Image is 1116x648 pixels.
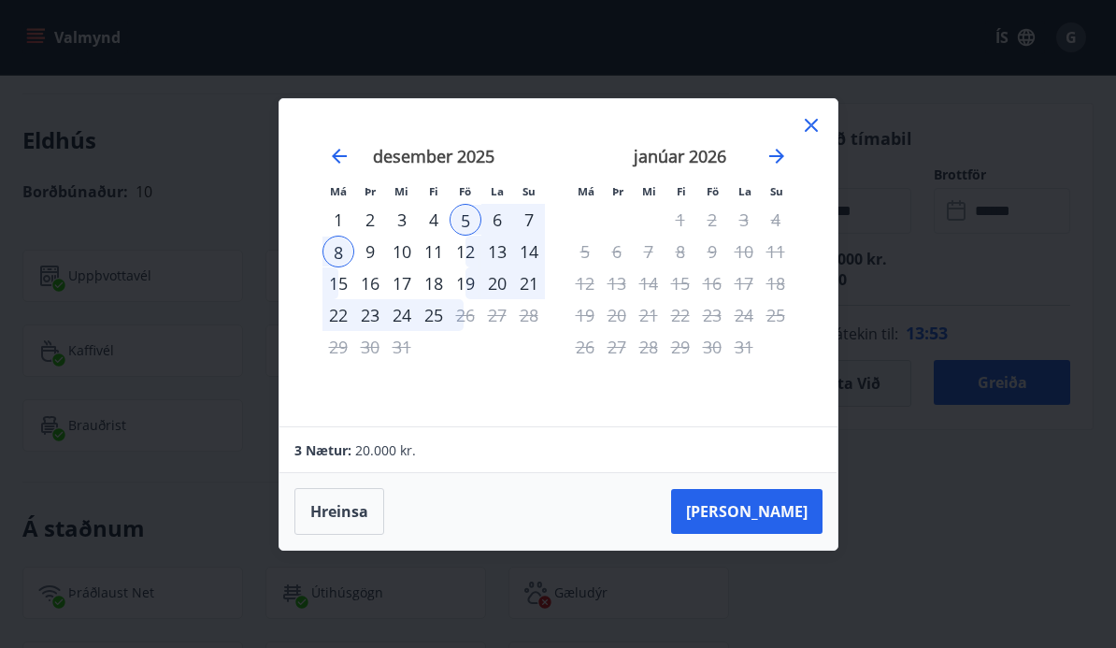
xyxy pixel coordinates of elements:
[633,267,665,299] td: Not available. miðvikudagur, 14. janúar 2026
[354,267,386,299] td: Choose þriðjudagur, 16. desember 2025 as your check-in date. It’s available.
[294,441,351,459] span: 3 Nætur:
[760,267,792,299] td: Not available. sunnudagur, 18. janúar 2026
[677,184,686,198] small: Fi
[665,267,696,299] td: Not available. fimmtudagur, 15. janúar 2026
[728,236,760,267] td: Not available. laugardagur, 10. janúar 2026
[418,299,450,331] td: Choose fimmtudagur, 25. desember 2025 as your check-in date. It’s available.
[513,204,545,236] div: 7
[418,267,450,299] div: 18
[354,299,386,331] div: 23
[418,236,450,267] div: 11
[642,184,656,198] small: Mi
[760,236,792,267] td: Not available. sunnudagur, 11. janúar 2026
[738,184,751,198] small: La
[633,299,665,331] td: Not available. miðvikudagur, 21. janúar 2026
[665,204,696,236] td: Not available. fimmtudagur, 1. janúar 2026
[322,236,354,267] div: 8
[707,184,719,198] small: Fö
[450,204,481,236] div: 5
[481,299,513,331] td: Not available. laugardagur, 27. desember 2025
[696,331,728,363] td: Not available. föstudagur, 30. janúar 2026
[481,236,513,267] td: Choose laugardagur, 13. desember 2025 as your check-in date. It’s available.
[665,236,696,267] td: Not available. fimmtudagur, 8. janúar 2026
[322,236,354,267] td: Selected as end date. mánudagur, 8. desember 2025
[671,489,823,534] button: [PERSON_NAME]
[696,236,728,267] td: Not available. föstudagur, 9. janúar 2026
[354,299,386,331] td: Choose þriðjudagur, 23. desember 2025 as your check-in date. It’s available.
[481,204,513,236] div: 6
[386,204,418,236] div: 3
[491,184,504,198] small: La
[612,184,623,198] small: Þr
[696,204,728,236] td: Not available. föstudagur, 2. janúar 2026
[394,184,408,198] small: Mi
[481,204,513,236] td: Selected. laugardagur, 6. desember 2025
[328,145,351,167] div: Move backward to switch to the previous month.
[728,331,760,363] td: Not available. laugardagur, 31. janúar 2026
[386,299,418,331] div: 24
[450,236,481,267] td: Choose föstudagur, 12. desember 2025 as your check-in date. It’s available.
[481,267,513,299] div: 20
[481,267,513,299] td: Choose laugardagur, 20. desember 2025 as your check-in date. It’s available.
[418,204,450,236] td: Choose fimmtudagur, 4. desember 2025 as your check-in date. It’s available.
[322,267,354,299] div: 15
[765,145,788,167] div: Move forward to switch to the next month.
[450,236,481,267] div: 12
[601,331,633,363] td: Not available. þriðjudagur, 27. janúar 2026
[569,331,601,363] td: Not available. mánudagur, 26. janúar 2026
[522,184,536,198] small: Su
[601,267,633,299] td: Not available. þriðjudagur, 13. janúar 2026
[450,267,481,299] div: 19
[429,184,438,198] small: Fi
[760,204,792,236] td: Not available. sunnudagur, 4. janúar 2026
[373,145,494,167] strong: desember 2025
[513,299,545,331] td: Not available. sunnudagur, 28. desember 2025
[386,267,418,299] td: Choose miðvikudagur, 17. desember 2025 as your check-in date. It’s available.
[634,145,726,167] strong: janúar 2026
[601,236,633,267] td: Not available. þriðjudagur, 6. janúar 2026
[450,299,481,331] div: Aðeins útritun í boði
[322,331,354,363] td: Not available. mánudagur, 29. desember 2025
[770,184,783,198] small: Su
[354,236,386,267] div: 9
[601,299,633,331] td: Not available. þriðjudagur, 20. janúar 2026
[513,236,545,267] td: Choose sunnudagur, 14. desember 2025 as your check-in date. It’s available.
[513,267,545,299] div: 21
[696,267,728,299] td: Not available. föstudagur, 16. janúar 2026
[354,236,386,267] td: Choose þriðjudagur, 9. desember 2025 as your check-in date. It’s available.
[513,236,545,267] div: 14
[302,122,815,404] div: Calendar
[633,236,665,267] td: Not available. miðvikudagur, 7. janúar 2026
[322,204,354,236] td: Choose mánudagur, 1. desember 2025 as your check-in date. It’s available.
[354,204,386,236] td: Choose þriðjudagur, 2. desember 2025 as your check-in date. It’s available.
[386,331,418,363] td: Not available. miðvikudagur, 31. desember 2025
[728,204,760,236] td: Not available. laugardagur, 3. janúar 2026
[322,267,354,299] td: Choose mánudagur, 15. desember 2025 as your check-in date. It’s available.
[354,267,386,299] div: 16
[450,299,481,331] td: Choose föstudagur, 26. desember 2025 as your check-in date. It’s available.
[322,204,354,236] div: Aðeins innritun í boði
[633,331,665,363] td: Not available. miðvikudagur, 28. janúar 2026
[696,299,728,331] td: Not available. föstudagur, 23. janúar 2026
[418,299,450,331] div: 25
[322,299,354,331] td: Choose mánudagur, 22. desember 2025 as your check-in date. It’s available.
[294,488,384,535] button: Hreinsa
[365,184,376,198] small: Þr
[386,236,418,267] td: Choose miðvikudagur, 10. desember 2025 as your check-in date. It’s available.
[760,299,792,331] td: Not available. sunnudagur, 25. janúar 2026
[728,299,760,331] td: Not available. laugardagur, 24. janúar 2026
[450,267,481,299] td: Choose föstudagur, 19. desember 2025 as your check-in date. It’s available.
[322,299,354,331] div: 22
[418,267,450,299] td: Choose fimmtudagur, 18. desember 2025 as your check-in date. It’s available.
[569,236,601,267] td: Not available. mánudagur, 5. janúar 2026
[354,331,386,363] td: Not available. þriðjudagur, 30. desember 2025
[386,267,418,299] div: 17
[418,204,450,236] div: 4
[450,204,481,236] td: Selected as start date. föstudagur, 5. desember 2025
[569,267,601,299] td: Not available. mánudagur, 12. janúar 2026
[386,299,418,331] td: Choose miðvikudagur, 24. desember 2025 as your check-in date. It’s available.
[665,299,696,331] td: Not available. fimmtudagur, 22. janúar 2026
[578,184,594,198] small: Má
[665,331,696,363] td: Not available. fimmtudagur, 29. janúar 2026
[513,204,545,236] td: Selected. sunnudagur, 7. desember 2025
